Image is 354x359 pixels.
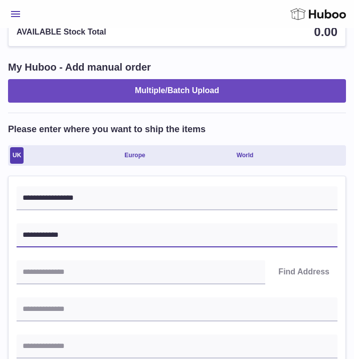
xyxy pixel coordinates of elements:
[314,25,337,39] span: 0.00
[10,147,24,163] a: UK
[8,79,346,103] button: Multiple/Batch Upload
[122,147,147,163] a: Europe
[17,27,106,38] span: AVAILABLE Stock Total
[8,123,206,135] h2: Please enter where you want to ship the items
[234,147,256,163] a: World
[8,61,151,74] h1: My Huboo - Add manual order
[9,18,345,46] a: AVAILABLE Stock Total 0.00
